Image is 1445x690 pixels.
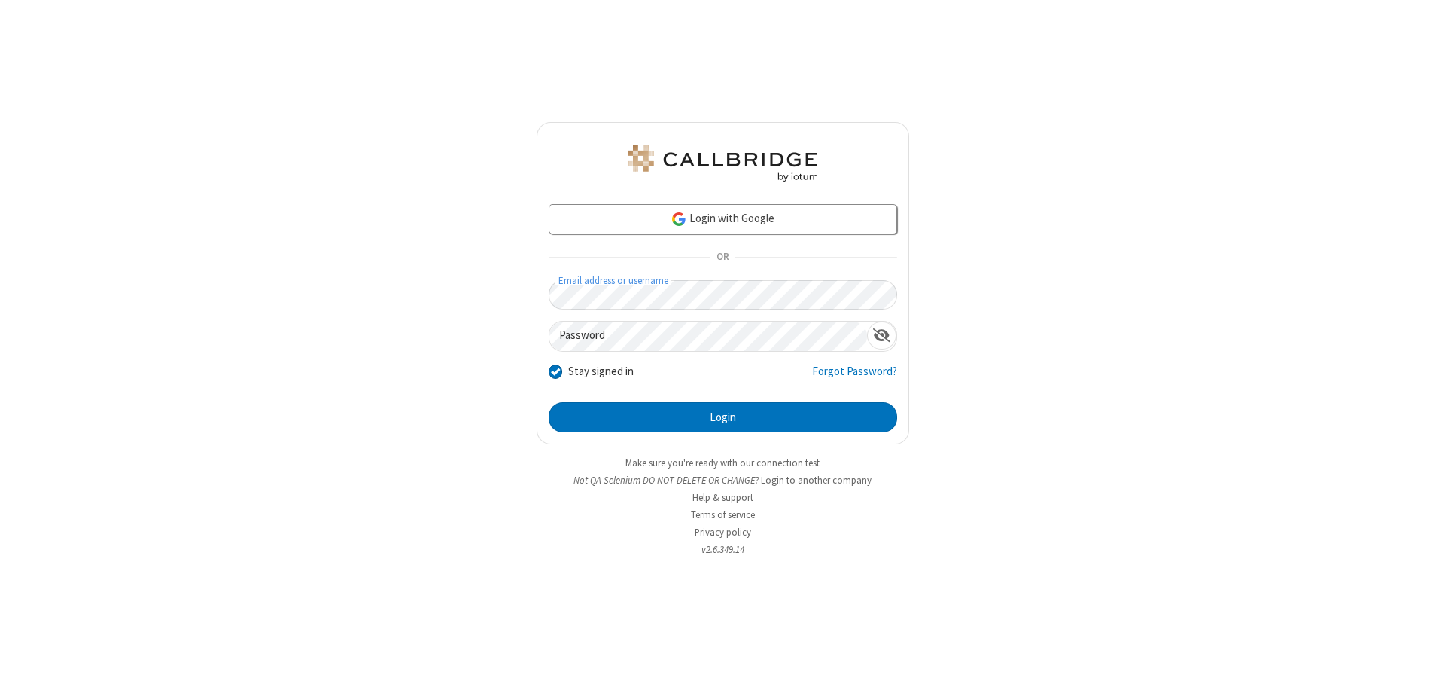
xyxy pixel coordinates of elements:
button: Login [549,402,897,432]
label: Stay signed in [568,363,634,380]
a: Help & support [692,491,753,504]
span: OR [710,247,735,268]
button: Login to another company [761,473,872,487]
a: Privacy policy [695,526,751,539]
iframe: Chat [1407,651,1434,679]
a: Make sure you're ready with our connection test [625,456,820,469]
a: Forgot Password? [812,363,897,392]
li: Not QA Selenium DO NOT DELETE OR CHANGE? [537,473,909,487]
li: v2.6.349.14 [537,542,909,557]
img: google-icon.png [671,211,687,227]
div: Show password [867,322,896,350]
input: Password [549,322,867,351]
input: Email address or username [549,280,897,310]
a: Login with Google [549,204,897,234]
img: QA Selenium DO NOT DELETE OR CHANGE [625,145,820,182]
a: Terms of service [691,508,755,521]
